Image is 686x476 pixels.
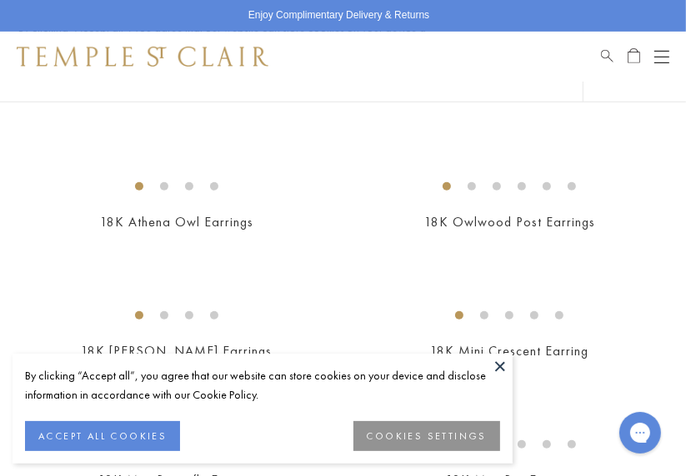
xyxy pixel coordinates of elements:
a: Search [601,47,613,67]
button: Open navigation [654,47,669,67]
a: 18K Athena Owl Earrings [100,213,253,231]
a: 18K Mini Crescent Earring [430,342,588,359]
img: Temple St. Clair [17,47,268,67]
iframe: Gorgias live chat messenger [611,406,669,459]
a: 18K [PERSON_NAME] Earrings [81,342,272,359]
p: Enjoy Complimentary Delivery & Returns [248,7,429,24]
a: Open Shopping Bag [628,47,640,67]
button: ACCEPT ALL COOKIES [25,421,180,451]
button: COOKIES SETTINGS [353,421,500,451]
a: 18K Owlwood Post Earrings [424,213,595,231]
div: By clicking “Accept all”, you agree that our website can store cookies on your device and disclos... [25,366,500,404]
